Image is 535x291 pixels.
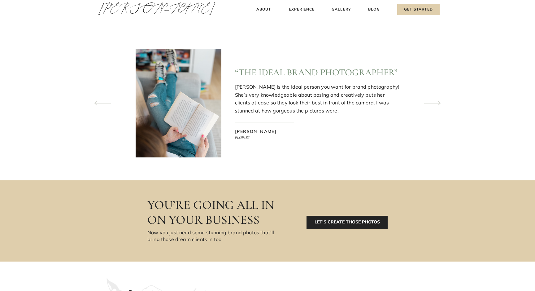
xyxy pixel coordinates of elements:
a: About [254,6,273,13]
a: Gallery [331,6,352,13]
a: Experience [288,6,315,13]
h3: [PERSON_NAME] [235,129,328,134]
h3: You’re going all in on your business [147,197,276,229]
h3: Now you just need some stunning brand photos that’ll bring those dream clients in too. [147,229,276,245]
i: FLORIST [235,135,250,140]
a: LET’S CREATE THOSE PHOTOS [307,216,388,229]
a: Get Started [397,4,440,15]
h3: “the ideal brand photographer” [235,67,400,80]
p: [PERSON_NAME] is the ideal person you want for brand photography! She’s very knowledgeable about ... [235,83,400,116]
a: Blog [367,6,381,13]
